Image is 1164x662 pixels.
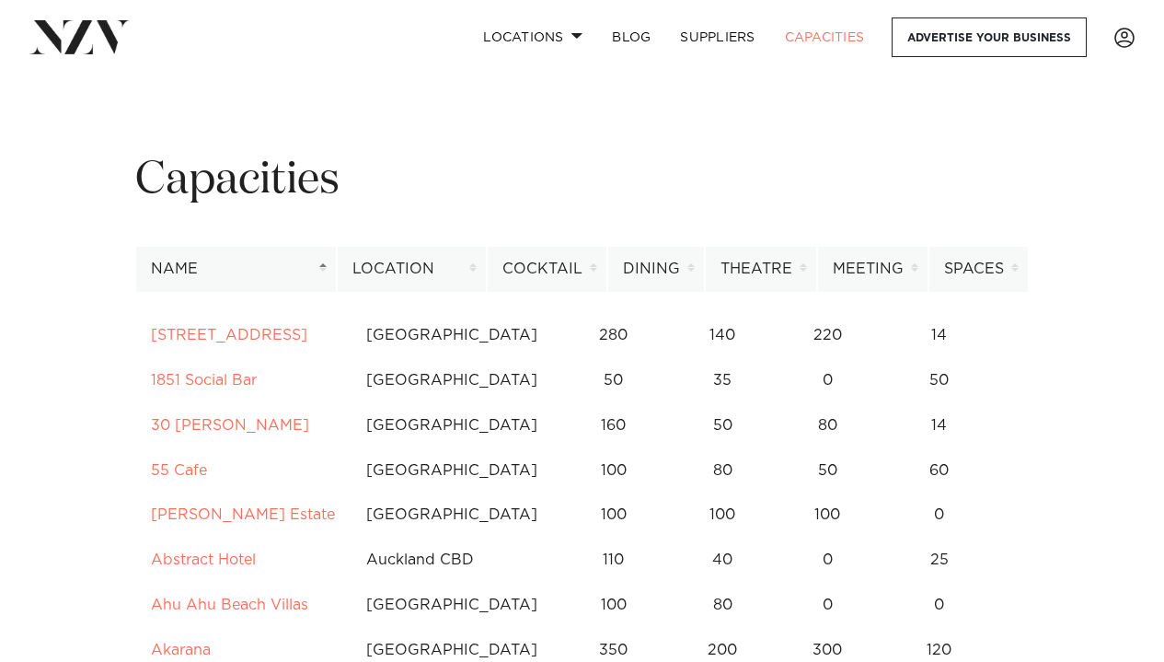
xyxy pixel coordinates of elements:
[883,583,995,628] td: 0
[995,403,1095,448] td: 9
[151,598,308,612] a: Ahu Ahu Beach Villas
[29,20,130,53] img: nzv-logo.png
[151,643,211,657] a: Akarana
[674,583,771,628] td: 80
[553,403,674,448] td: 160
[771,313,883,358] td: 220
[151,463,207,478] a: 55 Cafe
[553,313,674,358] td: 280
[770,17,880,57] a: Capacities
[351,403,553,448] td: [GEOGRAPHIC_DATA]
[817,247,928,292] th: Meeting: activate to sort column ascending
[351,493,553,538] td: [GEOGRAPHIC_DATA]
[487,247,607,292] th: Cocktail: activate to sort column ascending
[351,448,553,494] td: [GEOGRAPHIC_DATA]
[771,583,883,628] td: 0
[883,493,995,538] td: 0
[892,17,1087,57] a: Advertise your business
[351,583,553,628] td: [GEOGRAPHIC_DATA]
[597,17,665,57] a: BLOG
[351,313,553,358] td: [GEOGRAPHIC_DATA]
[135,247,337,292] th: Name: activate to sort column descending
[771,493,883,538] td: 100
[771,403,883,448] td: 80
[995,313,1095,358] td: 6
[351,358,553,403] td: [GEOGRAPHIC_DATA]
[995,583,1095,628] td: 1
[995,358,1095,403] td: 1
[553,538,674,583] td: 110
[351,538,553,583] td: Auckland CBD
[883,313,995,358] td: 14
[151,552,256,567] a: Abstract Hotel
[151,418,309,433] a: 30 [PERSON_NAME]
[553,448,674,494] td: 100
[151,373,257,388] a: 1851 Social Bar
[883,403,995,448] td: 14
[995,538,1095,583] td: 1
[151,328,307,343] a: [STREET_ADDRESS]
[553,358,674,403] td: 50
[674,493,771,538] td: 100
[553,493,674,538] td: 100
[883,538,995,583] td: 25
[151,507,335,522] a: [PERSON_NAME] Estate
[674,403,771,448] td: 50
[607,247,705,292] th: Dining: activate to sort column ascending
[883,358,995,403] td: 50
[674,358,771,403] td: 35
[337,247,487,292] th: Location: activate to sort column ascending
[928,247,1029,292] th: Spaces: activate to sort column ascending
[771,538,883,583] td: 0
[468,17,597,57] a: Locations
[553,583,674,628] td: 100
[883,448,995,494] td: 60
[995,493,1095,538] td: 3
[674,313,771,358] td: 140
[665,17,769,57] a: SUPPLIERS
[705,247,817,292] th: Theatre: activate to sort column ascending
[674,538,771,583] td: 40
[135,152,1029,210] h1: Capacities
[771,358,883,403] td: 0
[674,448,771,494] td: 80
[995,448,1095,494] td: 2
[771,448,883,494] td: 50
